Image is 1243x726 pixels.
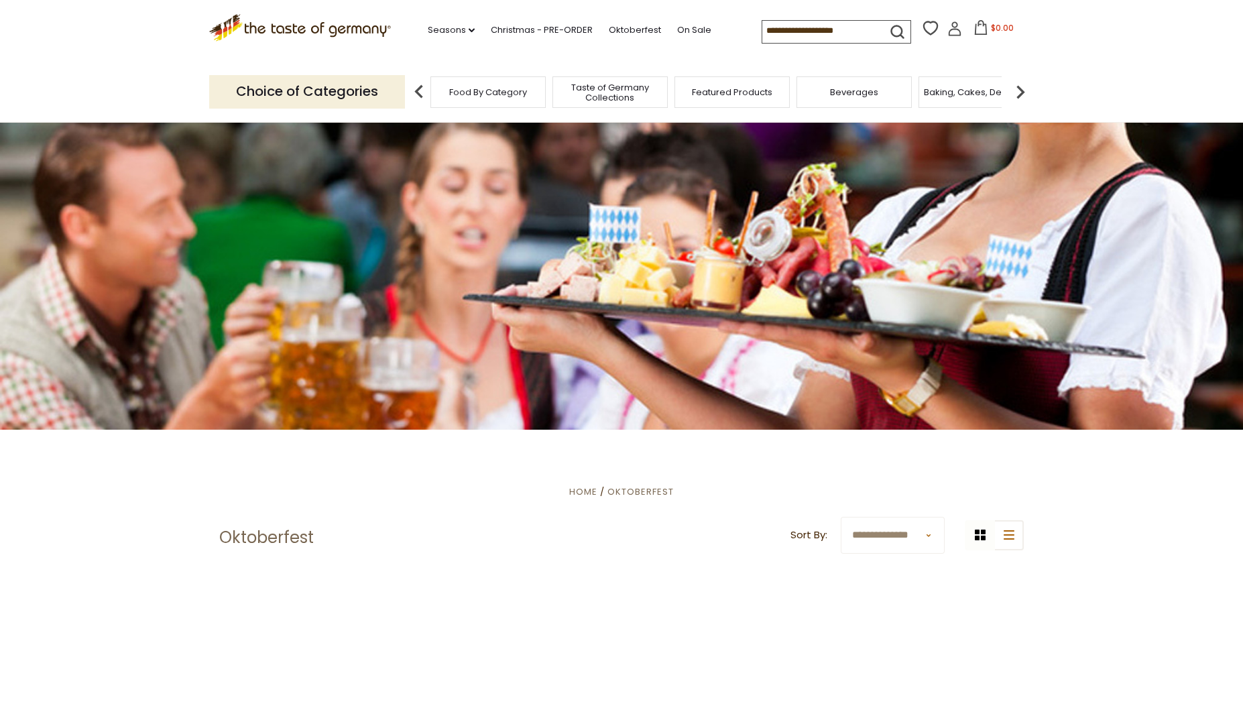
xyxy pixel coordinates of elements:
a: Seasons [428,23,475,38]
a: Featured Products [692,87,772,97]
img: next arrow [1007,78,1034,105]
button: $0.00 [965,20,1022,40]
a: Taste of Germany Collections [556,82,664,103]
a: Oktoberfest [607,485,674,498]
a: Home [569,485,597,498]
img: previous arrow [406,78,432,105]
span: $0.00 [991,22,1014,34]
a: Food By Category [449,87,527,97]
a: On Sale [677,23,711,38]
label: Sort By: [790,527,827,544]
p: Choice of Categories [209,75,405,108]
a: Baking, Cakes, Desserts [924,87,1028,97]
a: Beverages [830,87,878,97]
h1: Oktoberfest [219,528,314,548]
a: Oktoberfest [609,23,661,38]
a: Christmas - PRE-ORDER [491,23,593,38]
